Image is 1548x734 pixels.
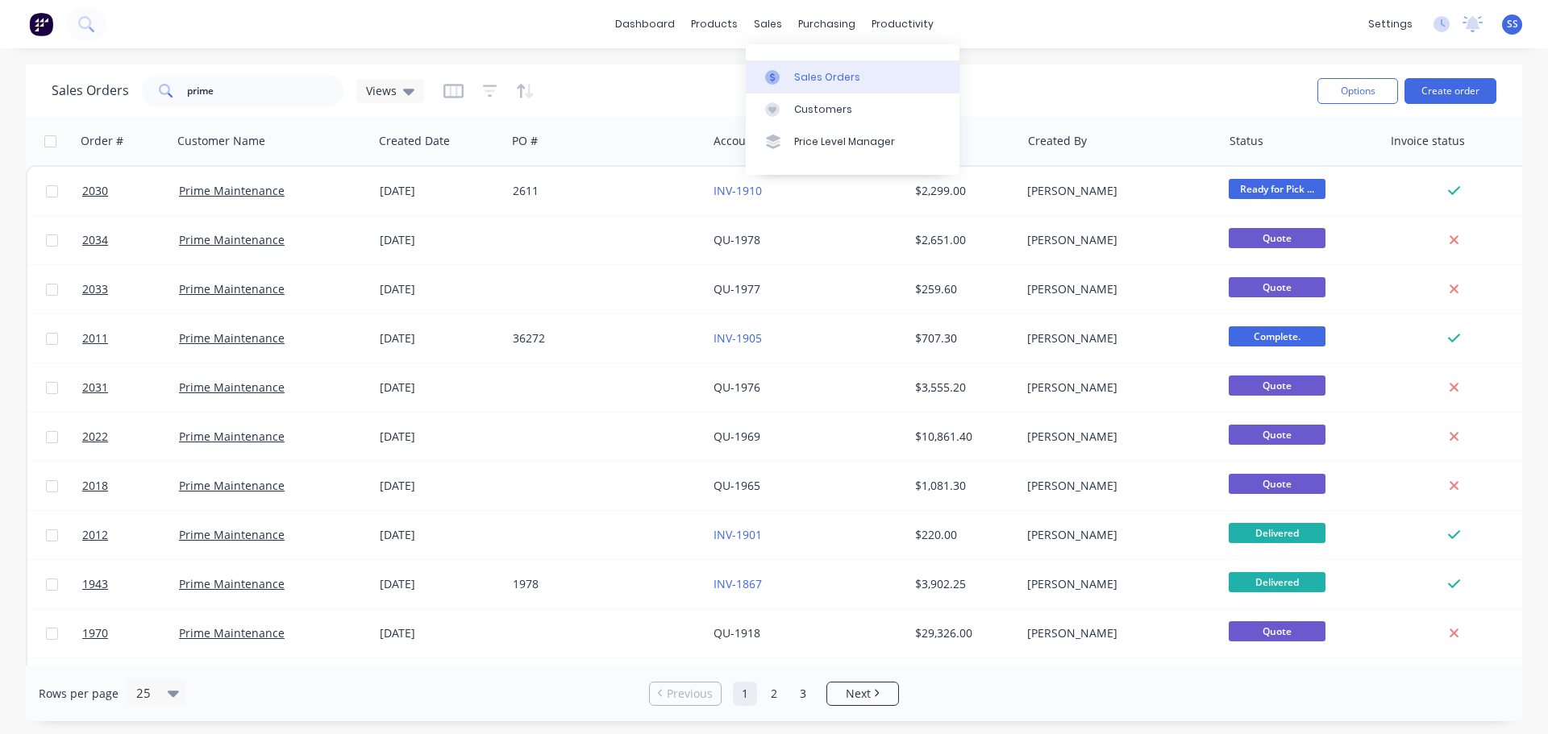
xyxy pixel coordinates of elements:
div: [PERSON_NAME] [1027,379,1206,396]
button: Options [1317,78,1398,104]
div: [PERSON_NAME] [1027,625,1206,641]
a: 2033 [82,265,179,313]
a: Page 1 is your current page [733,682,757,706]
div: PO # [512,133,538,149]
div: [PERSON_NAME] [1027,183,1206,199]
a: 2031 [82,363,179,412]
div: [PERSON_NAME] [1027,232,1206,248]
div: Customers [794,102,852,117]
div: [PERSON_NAME] [1027,478,1206,494]
a: 2011 [82,314,179,363]
span: 2030 [82,183,108,199]
a: Previous page [650,686,721,702]
div: Price Level Manager [794,135,895,149]
span: 1970 [82,625,108,641]
a: Prime Maintenance [179,576,285,591]
a: 1970 [82,609,179,657]
span: 2018 [82,478,108,494]
div: $3,555.20 [915,379,1009,396]
a: Page 2 [762,682,786,706]
div: Order # [81,133,123,149]
img: Factory [29,12,53,36]
div: purchasing [790,12,863,36]
div: Created By [1028,133,1087,149]
div: 2611 [513,183,692,199]
div: sales [746,12,790,36]
div: $3,902.25 [915,576,1009,592]
div: Customer Name [177,133,265,149]
a: INV-1905 [714,330,762,346]
div: [DATE] [380,576,500,592]
div: Sales Orders [794,70,860,85]
span: Delivered [1229,572,1325,592]
div: [DATE] [380,232,500,248]
a: INV-1901 [714,527,762,542]
a: QU-1969 [714,429,760,444]
span: Quote [1229,425,1325,445]
a: QU-1965 [714,478,760,493]
div: 36272 [513,330,692,346]
a: QU-1976 [714,379,760,395]
span: Quote [1229,277,1325,297]
div: [PERSON_NAME] [1027,330,1206,346]
div: [DATE] [380,281,500,297]
a: INV-1867 [714,576,762,591]
span: 2022 [82,429,108,445]
div: settings [1360,12,1421,36]
a: QU-1918 [714,625,760,641]
span: 1943 [82,576,108,592]
span: Views [366,82,397,99]
a: Prime Maintenance [179,429,285,444]
a: INV-1910 [714,183,762,198]
a: 1943 [82,560,179,608]
a: Next page [827,686,898,702]
span: Ready for Pick ... [1229,179,1325,199]
div: [DATE] [380,330,500,346]
span: SS [1507,17,1518,31]
a: 2022 [82,413,179,461]
div: [DATE] [380,527,500,543]
input: Search... [187,75,344,107]
div: Invoice status [1391,133,1465,149]
span: 2033 [82,281,108,297]
a: 2012 [82,511,179,559]
span: Previous [667,686,713,702]
div: products [683,12,746,36]
div: [PERSON_NAME] [1027,281,1206,297]
div: $29,326.00 [915,625,1009,641]
a: Prime Maintenance [179,527,285,542]
span: 2012 [82,527,108,543]
span: 2011 [82,330,108,346]
a: Sales Orders [746,60,959,93]
div: [PERSON_NAME] [1027,576,1206,592]
a: 2034 [82,216,179,264]
span: Complete. [1229,326,1325,346]
span: Next [846,686,871,702]
div: $2,299.00 [915,183,1009,199]
div: [PERSON_NAME] [1027,429,1206,445]
span: Rows per page [39,686,119,702]
div: [PERSON_NAME] [1027,527,1206,543]
div: Accounting Order # [714,133,820,149]
h1: Sales Orders [52,83,129,98]
span: Quote [1229,375,1325,396]
div: 1978 [513,576,692,592]
a: 1675 [82,658,179,707]
div: [DATE] [380,183,500,199]
div: [DATE] [380,429,500,445]
a: Prime Maintenance [179,232,285,247]
a: dashboard [607,12,683,36]
div: [DATE] [380,478,500,494]
div: $2,651.00 [915,232,1009,248]
div: productivity [863,12,942,36]
a: Prime Maintenance [179,379,285,395]
button: Create order [1404,78,1496,104]
span: 2034 [82,232,108,248]
a: 2018 [82,462,179,510]
span: Delivered [1229,523,1325,543]
a: Page 3 [791,682,815,706]
span: Quote [1229,228,1325,248]
a: QU-1978 [714,232,760,247]
div: $707.30 [915,330,1009,346]
ul: Pagination [643,682,905,706]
